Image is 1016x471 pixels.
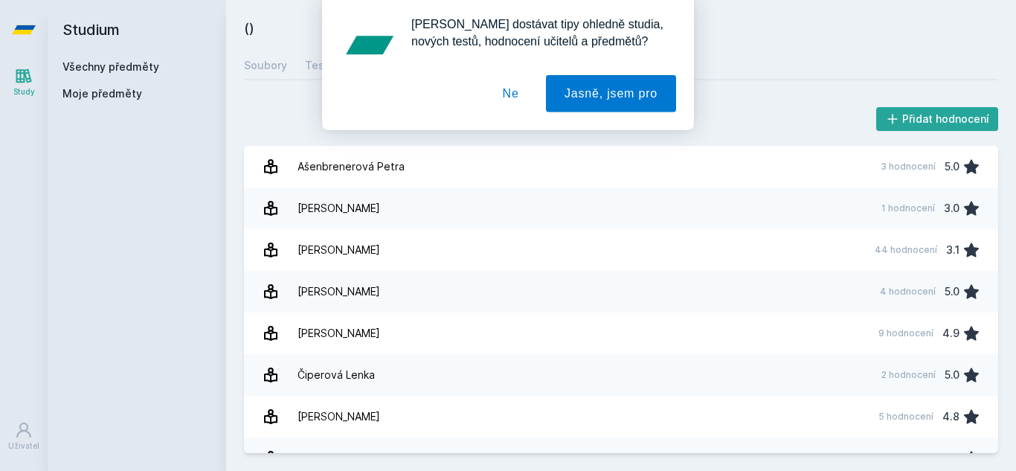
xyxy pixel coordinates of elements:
div: 5.0 [945,277,959,307]
div: 4 hodnocení [880,286,936,298]
img: notification icon [340,18,399,77]
a: [PERSON_NAME] 44 hodnocení 3.1 [244,229,998,271]
div: Uživatel [8,440,39,452]
div: 9 hodnocení [878,327,933,339]
a: [PERSON_NAME] 4 hodnocení 5.0 [244,271,998,313]
a: Čiperová Lenka 2 hodnocení 5.0 [244,354,998,396]
button: Jasně, jsem pro [546,77,676,115]
div: 5 hodnocení [878,411,933,423]
a: Ašenbrenerová Petra 3 hodnocení 5.0 [244,146,998,188]
a: [PERSON_NAME] 5 hodnocení 4.8 [244,396,998,438]
div: 8 hodnocení [879,452,934,464]
a: Uživatel [3,414,45,459]
div: [PERSON_NAME] [298,318,380,348]
a: [PERSON_NAME] 9 hodnocení 4.9 [244,313,998,354]
div: Ašenbrenerová Petra [298,152,405,182]
div: [PERSON_NAME] [298,235,380,265]
div: 4.8 [942,402,959,432]
div: 3.0 [944,193,959,223]
div: 5.0 [945,360,959,390]
button: Ne [484,77,538,115]
div: 2 hodnocení [881,369,936,381]
div: 5.0 [945,152,959,182]
div: 4.9 [942,318,959,348]
div: 3 hodnocení [881,161,936,173]
div: [PERSON_NAME] [298,193,380,223]
a: [PERSON_NAME] 1 hodnocení 3.0 [244,188,998,229]
div: 44 hodnocení [875,244,937,256]
div: 1 hodnocení [881,202,935,214]
div: 3.1 [946,235,959,265]
div: [PERSON_NAME] dostávat tipy ohledně studia, nových testů, hodnocení učitelů a předmětů? [399,18,676,52]
div: Čiperová Lenka [298,360,375,390]
div: [PERSON_NAME] [298,402,380,432]
div: [PERSON_NAME] [298,277,380,307]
